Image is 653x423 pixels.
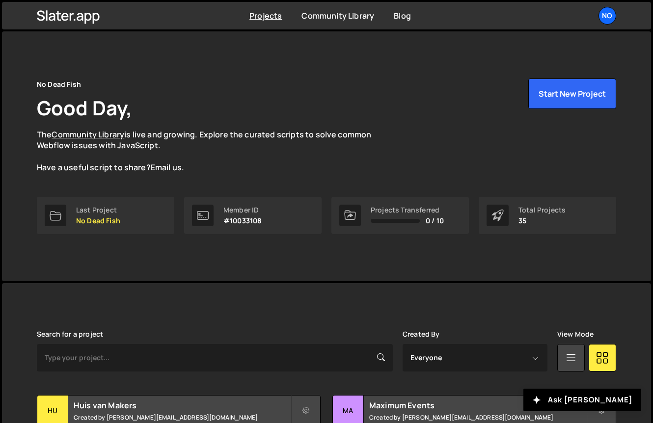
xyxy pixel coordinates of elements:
[37,129,390,173] p: The is live and growing. Explore the curated scripts to solve common Webflow issues with JavaScri...
[223,217,262,225] p: #10033108
[371,206,444,214] div: Projects Transferred
[369,413,586,422] small: Created by [PERSON_NAME][EMAIL_ADDRESS][DOMAIN_NAME]
[74,400,291,411] h2: Huis van Makers
[301,10,374,21] a: Community Library
[37,94,132,121] h1: Good Day,
[403,330,440,338] label: Created By
[426,217,444,225] span: 0 / 10
[52,129,124,140] a: Community Library
[37,344,393,371] input: Type your project...
[223,206,262,214] div: Member ID
[523,389,641,411] button: Ask [PERSON_NAME]
[518,217,566,225] p: 35
[369,400,586,411] h2: Maximum Events
[76,217,120,225] p: No Dead Fish
[76,206,120,214] div: Last Project
[557,330,594,338] label: View Mode
[37,79,81,90] div: No Dead Fish
[37,197,174,234] a: Last Project No Dead Fish
[249,10,282,21] a: Projects
[528,79,616,109] button: Start New Project
[518,206,566,214] div: Total Projects
[394,10,411,21] a: Blog
[74,413,291,422] small: Created by [PERSON_NAME][EMAIL_ADDRESS][DOMAIN_NAME]
[151,162,182,173] a: Email us
[37,330,103,338] label: Search for a project
[599,7,616,25] a: No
